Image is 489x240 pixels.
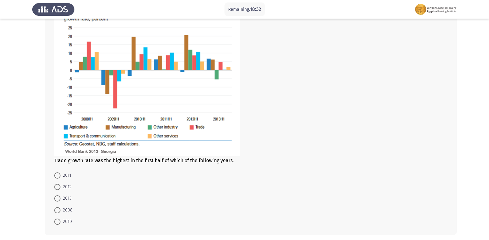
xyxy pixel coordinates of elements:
[60,172,71,179] span: 2011
[60,218,72,225] span: 2010
[228,6,261,13] p: Remaining:
[60,195,72,202] span: 2013
[60,207,73,214] span: 2008
[32,1,74,18] img: Assess Talent Management logo
[60,183,72,191] span: 2012
[54,158,234,163] span: Trade growth rate was the highest in the first half of which of the following years:
[415,1,457,18] img: Assessment logo of EBI Analytical Thinking FOCUS Assessment EN
[250,6,261,12] span: 18:32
